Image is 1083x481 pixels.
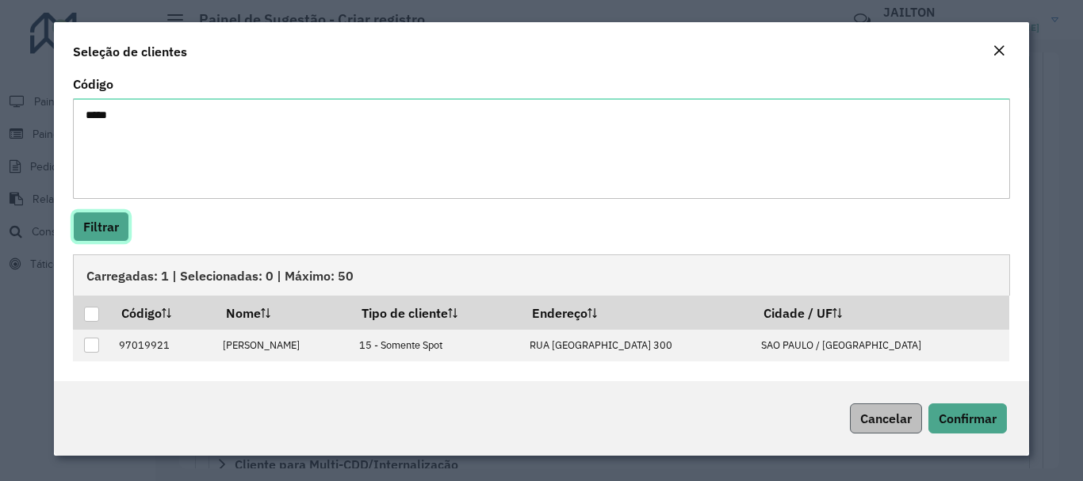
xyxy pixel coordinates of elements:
button: Close [988,41,1010,62]
td: 15 - Somente Spot [350,330,521,362]
td: SAO PAULO / [GEOGRAPHIC_DATA] [752,330,1009,362]
td: 97019921 [111,330,215,362]
button: Filtrar [73,212,129,242]
th: Endereço [522,296,753,329]
label: Código [73,74,113,94]
div: Carregadas: 1 | Selecionadas: 0 | Máximo: 50 [73,254,1009,296]
td: [PERSON_NAME] [215,330,350,362]
th: Nome [215,296,350,329]
td: RUA [GEOGRAPHIC_DATA] 300 [522,330,753,362]
th: Código [111,296,215,329]
span: Cancelar [860,410,912,426]
th: Cidade / UF [752,296,1009,329]
button: Confirmar [928,403,1007,433]
button: Cancelar [850,403,922,433]
h4: Seleção de clientes [73,42,187,61]
em: Fechar [993,44,1005,57]
th: Tipo de cliente [350,296,521,329]
span: Confirmar [939,410,997,426]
